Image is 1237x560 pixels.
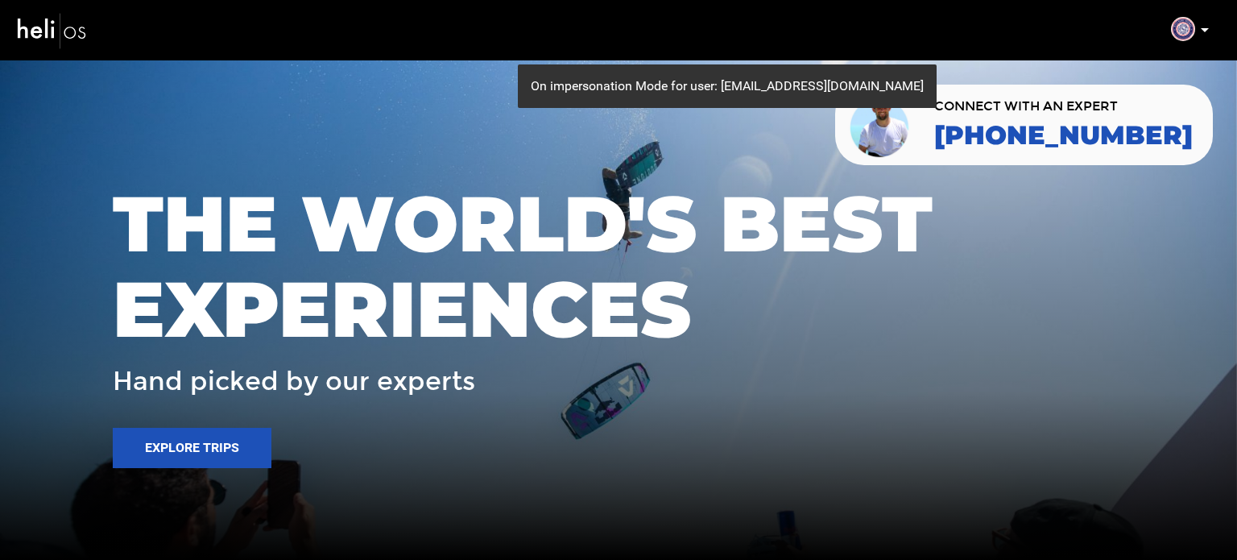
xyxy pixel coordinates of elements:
[847,91,914,159] img: contact our team
[934,100,1193,113] span: CONNECT WITH AN EXPERT
[113,367,475,396] span: Hand picked by our experts
[1171,17,1195,41] img: f7aa7c1956f0845b45d392f6050015b4.png
[518,64,937,109] div: On impersonation Mode for user: [EMAIL_ADDRESS][DOMAIN_NAME]
[16,9,89,52] img: heli-logo
[934,121,1193,150] a: [PHONE_NUMBER]
[113,428,271,468] button: Explore Trips
[113,181,1124,351] span: THE WORLD'S BEST EXPERIENCES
